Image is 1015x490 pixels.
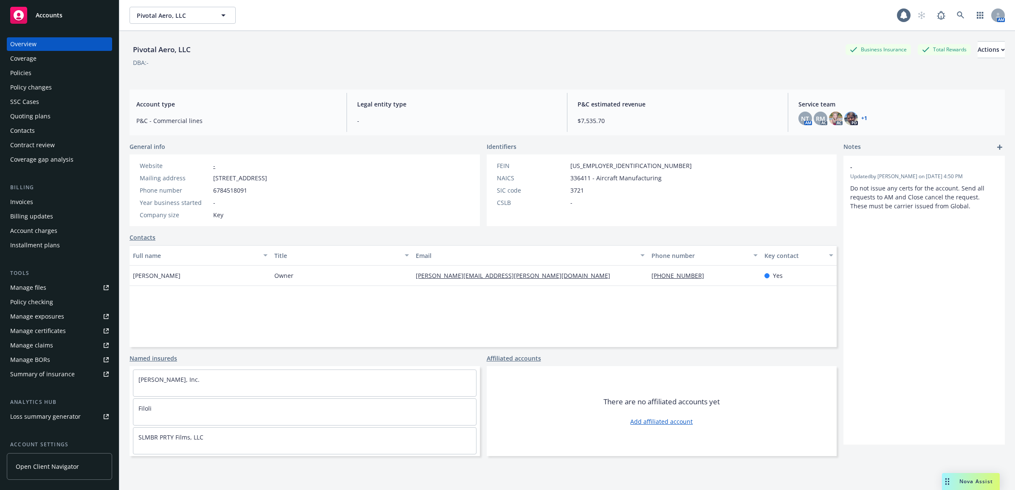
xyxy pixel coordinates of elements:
[850,162,976,171] span: -
[761,245,837,266] button: Key contact
[137,11,210,20] span: Pivotal Aero, LLC
[7,153,112,166] a: Coverage gap analysis
[7,367,112,381] a: Summary of insurance
[10,353,50,367] div: Manage BORs
[10,367,75,381] div: Summary of insurance
[10,310,64,323] div: Manage exposures
[10,95,39,109] div: SSC Cases
[7,410,112,423] a: Loss summary generator
[130,245,271,266] button: Full name
[10,52,37,65] div: Coverage
[630,417,693,426] a: Add affiliated account
[357,100,557,109] span: Legal entity type
[850,173,998,180] span: Updated by [PERSON_NAME] on [DATE] 4:50 PM
[213,198,215,207] span: -
[10,339,53,352] div: Manage claims
[10,281,46,294] div: Manage files
[36,12,62,19] span: Accounts
[274,251,400,260] div: Title
[7,295,112,309] a: Policy checking
[213,210,223,219] span: Key
[10,138,55,152] div: Contract review
[130,142,165,151] span: General info
[578,100,778,109] span: P&C estimated revenue
[7,195,112,209] a: Invoices
[133,271,180,280] span: [PERSON_NAME]
[487,354,541,363] a: Affiliated accounts
[7,398,112,406] div: Analytics hub
[7,440,112,449] div: Account settings
[10,210,53,223] div: Billing updates
[918,44,971,55] div: Total Rewards
[10,124,35,137] div: Contacts
[140,186,210,195] div: Phone number
[10,81,52,94] div: Policy changes
[570,198,572,207] span: -
[130,44,194,55] div: Pivotal Aero, LLC
[764,251,824,260] div: Key contact
[7,183,112,192] div: Billing
[942,473,953,490] div: Drag to move
[213,186,247,195] span: 6784518091
[140,161,210,170] div: Website
[952,7,969,24] a: Search
[133,58,149,67] div: DBA: -
[801,114,809,123] span: NT
[10,109,51,123] div: Quoting plans
[130,233,155,242] a: Contacts
[7,95,112,109] a: SSC Cases
[10,295,53,309] div: Policy checking
[861,116,867,121] a: +1
[972,7,989,24] a: Switch app
[850,184,986,210] span: Do not issue any certs for the account. Send all requests to AM and Close cancel the request. The...
[497,161,567,170] div: FEIN
[497,174,567,182] div: NAICS
[7,66,112,80] a: Policies
[7,281,112,294] a: Manage files
[133,251,258,260] div: Full name
[140,198,210,207] div: Year business started
[816,114,825,123] span: RM
[10,324,66,338] div: Manage certificates
[213,162,215,170] a: -
[136,116,336,125] span: P&C - Commercial lines
[16,462,79,471] span: Open Client Navigator
[416,272,617,280] a: [PERSON_NAME][EMAIL_ADDRESS][PERSON_NAME][DOMAIN_NAME]
[844,112,858,125] img: photo
[846,44,911,55] div: Business Insurance
[140,174,210,182] div: Mailing address
[213,174,267,182] span: [STREET_ADDRESS]
[773,271,783,280] span: Yes
[138,404,152,412] a: Filoli
[416,251,635,260] div: Email
[942,473,1000,490] button: Nova Assist
[10,66,31,80] div: Policies
[843,142,861,152] span: Notes
[10,410,81,423] div: Loss summary generator
[7,324,112,338] a: Manage certificates
[138,433,203,441] a: SLMBR PRTY Films, LLC
[138,375,200,384] a: [PERSON_NAME], Inc.
[570,161,692,170] span: [US_EMPLOYER_IDENTIFICATION_NUMBER]
[10,153,73,166] div: Coverage gap analysis
[7,109,112,123] a: Quoting plans
[10,37,37,51] div: Overview
[651,272,711,280] a: [PHONE_NUMBER]
[913,7,930,24] a: Start snowing
[7,238,112,252] a: Installment plans
[570,174,662,182] span: 336411 - Aircraft Manufacturing
[570,186,584,195] span: 3721
[136,100,336,109] span: Account type
[10,238,60,252] div: Installment plans
[487,142,516,151] span: Identifiers
[271,245,412,266] button: Title
[130,7,236,24] button: Pivotal Aero, LLC
[7,269,112,277] div: Tools
[7,138,112,152] a: Contract review
[7,310,112,323] a: Manage exposures
[10,224,57,238] div: Account charges
[497,186,567,195] div: SIC code
[648,245,761,266] button: Phone number
[412,245,648,266] button: Email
